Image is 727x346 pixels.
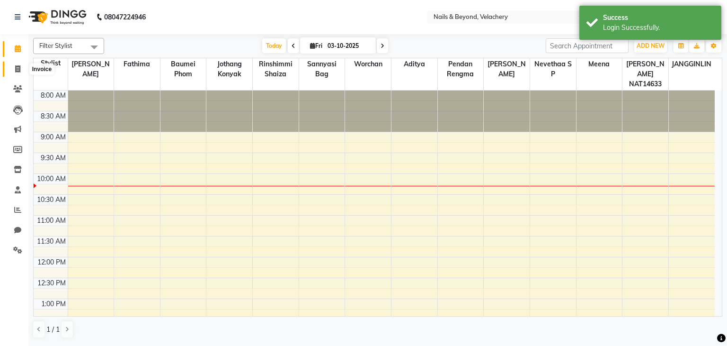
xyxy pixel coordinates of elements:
div: 12:30 PM [35,278,68,288]
div: Invoice [30,64,54,75]
div: 1:00 PM [39,299,68,309]
div: 8:00 AM [39,91,68,100]
span: Aditya [391,58,437,70]
span: Nevethaa S P [530,58,576,80]
div: 8:30 AM [39,111,68,121]
span: ADD NEW [637,42,665,49]
div: 9:30 AM [39,153,68,163]
span: [PERSON_NAME] [484,58,530,80]
span: Sannyasi Bag [299,58,345,80]
span: JANGGINLIN [669,58,715,70]
div: 10:00 AM [35,174,68,184]
span: [PERSON_NAME] [68,58,114,80]
button: ADD NEW [634,39,667,53]
span: Meena [576,58,622,70]
div: Stylist [34,58,68,68]
img: logo [24,4,89,30]
input: Search Appointment [546,38,629,53]
span: Filter Stylist [39,42,72,49]
b: 08047224946 [104,4,146,30]
div: 12:00 PM [35,257,68,267]
div: 9:00 AM [39,132,68,142]
input: 2025-10-03 [325,39,372,53]
span: 1 / 1 [46,325,60,335]
span: Today [262,38,286,53]
div: 11:30 AM [35,237,68,246]
span: Worchan [345,58,391,70]
span: [PERSON_NAME] NAT14633 [622,58,668,90]
span: Rinshimmi Shaiza [253,58,299,80]
span: Baumei phom [160,58,206,80]
span: Jothang Konyak [206,58,252,80]
div: 11:00 AM [35,216,68,226]
div: Success [603,13,714,23]
span: Fathima [114,58,160,70]
span: Pendan Rengma [438,58,484,80]
div: Login Successfully. [603,23,714,33]
span: Fri [308,42,325,49]
div: 10:30 AM [35,195,68,205]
